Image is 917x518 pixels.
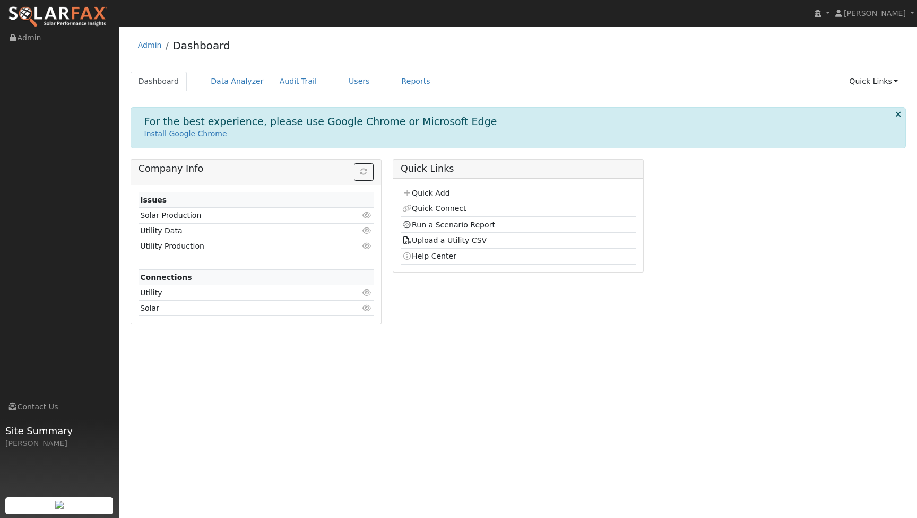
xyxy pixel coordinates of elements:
[139,301,336,316] td: Solar
[8,6,108,28] img: SolarFax
[5,424,114,438] span: Site Summary
[131,72,187,91] a: Dashboard
[144,116,497,128] h1: For the best experience, please use Google Chrome or Microsoft Edge
[139,285,336,301] td: Utility
[138,41,162,49] a: Admin
[841,72,906,91] a: Quick Links
[362,304,372,312] i: Click to view
[362,212,372,219] i: Click to view
[402,221,495,229] a: Run a Scenario Report
[139,239,336,254] td: Utility Production
[362,227,372,234] i: Click to view
[139,208,336,223] td: Solar Production
[272,72,325,91] a: Audit Trail
[172,39,230,52] a: Dashboard
[362,289,372,296] i: Click to view
[203,72,272,91] a: Data Analyzer
[341,72,378,91] a: Users
[401,163,636,174] h5: Quick Links
[402,189,449,197] a: Quick Add
[140,196,167,204] strong: Issues
[402,236,487,244] a: Upload a Utility CSV
[844,9,906,17] span: [PERSON_NAME]
[140,273,192,282] strong: Connections
[139,223,336,239] td: Utility Data
[402,252,456,260] a: Help Center
[55,501,64,509] img: retrieve
[5,438,114,449] div: [PERSON_NAME]
[362,242,372,250] i: Click to view
[144,129,227,138] a: Install Google Chrome
[394,72,438,91] a: Reports
[402,204,466,213] a: Quick Connect
[139,163,374,174] h5: Company Info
